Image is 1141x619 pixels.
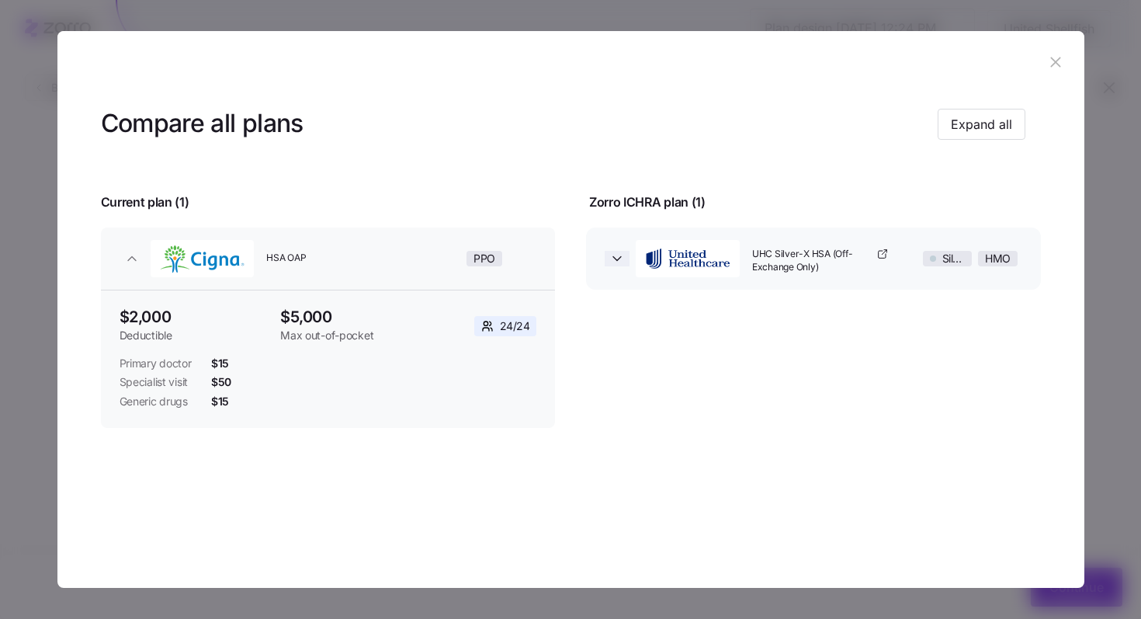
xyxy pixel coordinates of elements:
img: Cigna [151,238,255,279]
div: CignaHSA OAPPPO [101,290,556,428]
button: CignaHSA OAPPPO [101,228,556,290]
span: 24 / 24 [500,318,530,334]
span: UHC Silver-X HSA (Off-Exchange Only) [752,248,873,274]
span: PPO [473,252,495,266]
span: $15 [211,356,229,371]
img: UnitedHealthcare [636,238,740,279]
span: HMO [985,252,1011,266]
span: Expand all [951,115,1012,134]
span: $5,000 [280,309,411,325]
span: $15 [211,394,229,409]
span: Specialist visit [120,374,192,390]
span: Primary doctor [120,356,192,371]
span: HSA OAP [266,252,420,265]
span: Current plan ( 1 ) [101,193,189,212]
span: Silver [942,252,966,266]
span: Generic drugs [120,394,192,409]
span: Zorro ICHRA plan ( 1 ) [589,193,706,212]
span: Max out-of-pocket [280,328,411,343]
button: UnitedHealthcareUHC Silver-X HSA (Off-Exchange Only)SilverHMO [586,228,1041,290]
a: UHC Silver-X HSA (Off-Exchange Only) [752,248,889,274]
span: Deductible [120,328,269,343]
button: Expand all [938,109,1025,140]
h3: Compare all plans [101,106,303,141]
span: $2,000 [120,309,269,325]
span: $50 [211,374,231,390]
